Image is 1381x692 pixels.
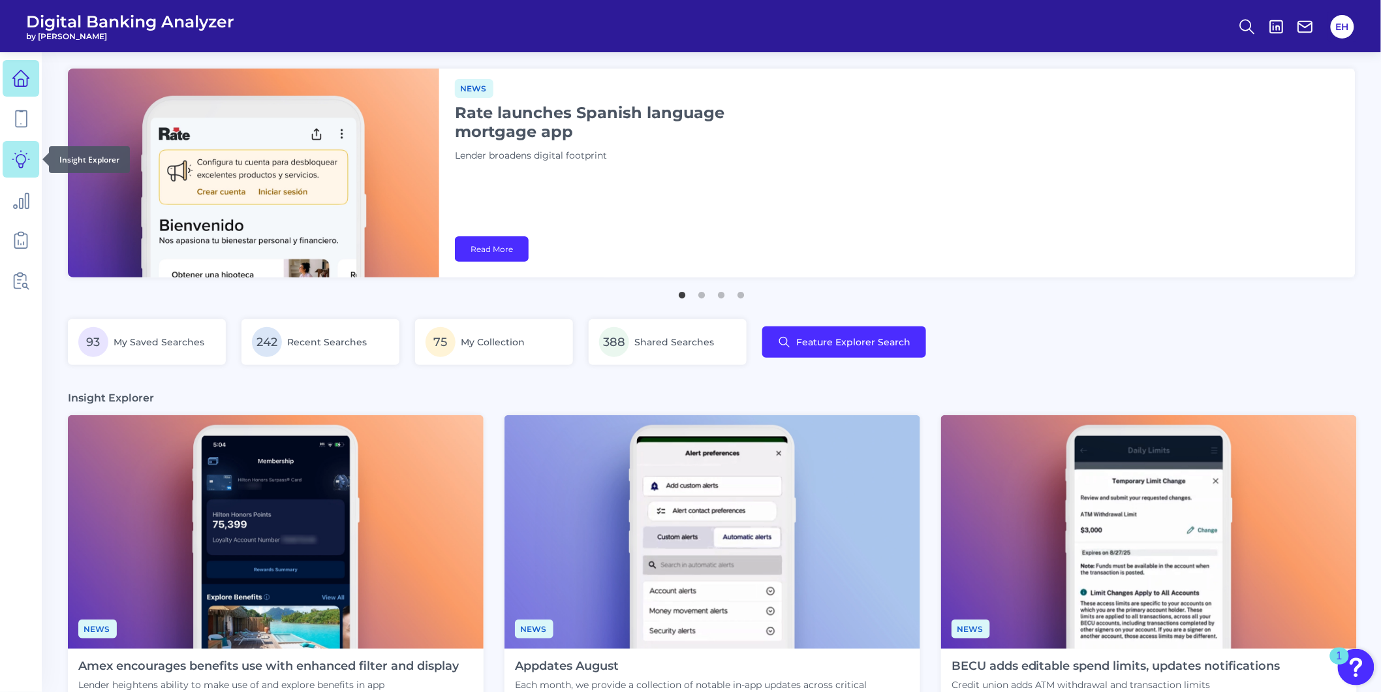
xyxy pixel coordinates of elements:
div: 1 [1337,656,1342,673]
a: News [515,622,553,635]
span: Recent Searches [287,336,367,348]
h3: Insight Explorer [68,391,154,405]
span: News [78,620,117,638]
span: Digital Banking Analyzer [26,12,234,31]
p: Lender broadens digital footprint [455,149,781,163]
span: News [515,620,553,638]
a: 242Recent Searches [241,319,399,365]
a: News [455,82,493,94]
button: 3 [715,285,728,298]
img: bannerImg [68,69,439,277]
span: News [455,79,493,98]
img: News - Phone (4).png [68,415,484,649]
p: Lender heightens ability to make use of and explore benefits in app [78,679,459,691]
button: Open Resource Center, 1 new notification [1338,649,1374,685]
a: Read More [455,236,529,262]
span: My Collection [461,336,525,348]
h1: Rate launches Spanish language mortgage app [455,103,781,141]
h4: Amex encourages benefits use with enhanced filter and display [78,659,459,674]
img: Appdates - Phone.png [504,415,920,649]
span: 93 [78,327,108,357]
a: 93My Saved Searches [68,319,226,365]
button: 1 [675,285,689,298]
span: by [PERSON_NAME] [26,31,234,41]
span: 75 [426,327,456,357]
span: Shared Searches [634,336,714,348]
button: 2 [695,285,708,298]
button: Feature Explorer Search [762,326,926,358]
div: Insight Explorer [49,146,130,173]
button: 4 [734,285,747,298]
h4: Appdates August [515,659,910,674]
h4: BECU adds editable spend limits, updates notifications [952,659,1280,674]
span: 242 [252,327,282,357]
img: News - Phone (2).png [941,415,1357,649]
span: Feature Explorer Search [796,337,910,347]
a: 75My Collection [415,319,573,365]
button: EH [1331,15,1354,39]
p: Credit union adds ATM withdrawal and transaction limits [952,679,1280,691]
a: News [78,622,117,635]
span: 388 [599,327,629,357]
span: My Saved Searches [114,336,204,348]
a: 388Shared Searches [589,319,747,365]
a: News [952,622,990,635]
span: News [952,620,990,638]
